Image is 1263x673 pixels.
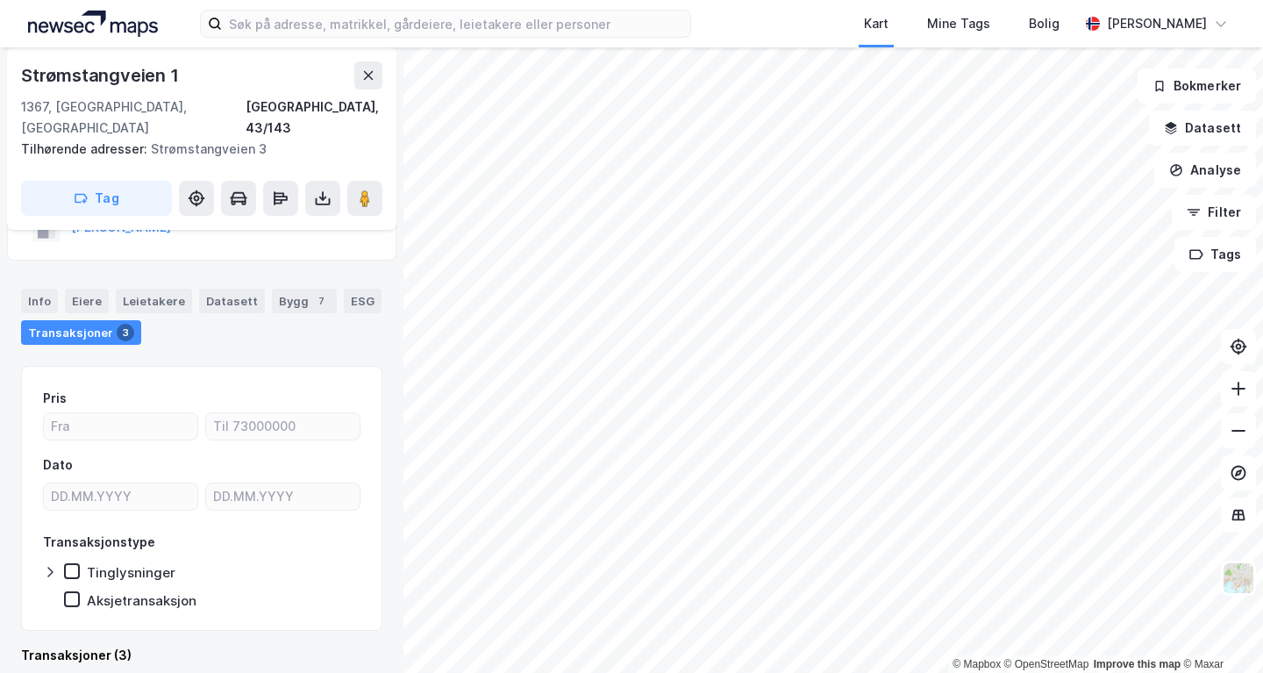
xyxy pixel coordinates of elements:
[87,564,175,581] div: Tinglysninger
[28,11,158,37] img: logo.a4113a55bc3d86da70a041830d287a7e.svg
[1149,111,1256,146] button: Datasett
[312,292,330,310] div: 7
[21,97,246,139] div: 1367, [GEOGRAPHIC_DATA], [GEOGRAPHIC_DATA]
[21,61,182,89] div: Strømstangveien 1
[344,289,382,313] div: ESG
[1175,589,1263,673] div: Kontrollprogram for chat
[199,289,265,313] div: Datasett
[1174,237,1256,272] button: Tags
[1138,68,1256,104] button: Bokmerker
[21,141,151,156] span: Tilhørende adresser:
[1222,562,1255,595] img: Z
[927,13,990,34] div: Mine Tags
[43,532,155,553] div: Transaksjonstype
[206,483,360,510] input: DD.MM.YYYY
[206,413,360,440] input: Til 73000000
[1154,153,1256,188] button: Analyse
[1107,13,1207,34] div: [PERSON_NAME]
[44,483,197,510] input: DD.MM.YYYY
[1175,589,1263,673] iframe: Chat Widget
[117,324,134,341] div: 3
[21,289,58,313] div: Info
[44,413,197,440] input: Fra
[272,289,337,313] div: Bygg
[43,388,67,409] div: Pris
[1172,195,1256,230] button: Filter
[864,13,888,34] div: Kart
[21,645,382,666] div: Transaksjoner (3)
[222,11,690,37] input: Søk på adresse, matrikkel, gårdeiere, leietakere eller personer
[1094,658,1181,670] a: Improve this map
[21,320,141,345] div: Transaksjoner
[87,592,196,609] div: Aksjetransaksjon
[65,289,109,313] div: Eiere
[116,289,192,313] div: Leietakere
[21,139,368,160] div: Strømstangveien 3
[43,455,73,476] div: Dato
[21,181,172,216] button: Tag
[246,97,382,139] div: [GEOGRAPHIC_DATA], 43/143
[953,658,1001,670] a: Mapbox
[1029,13,1060,34] div: Bolig
[1004,658,1089,670] a: OpenStreetMap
